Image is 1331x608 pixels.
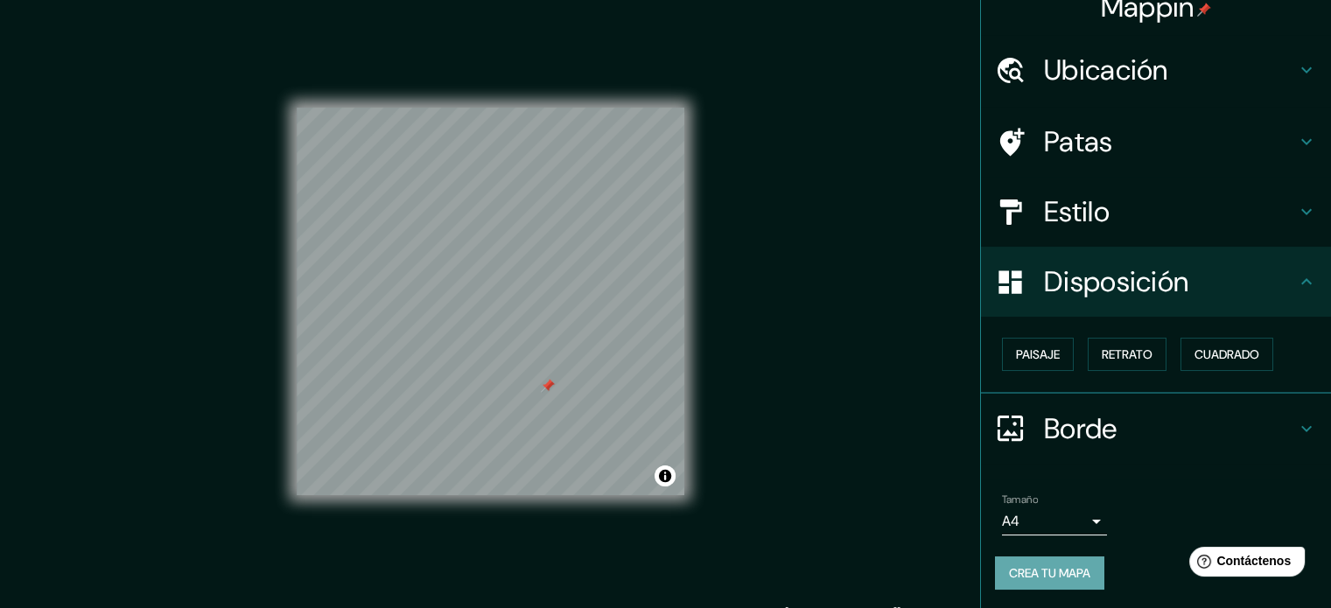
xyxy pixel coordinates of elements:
font: Cuadrado [1194,346,1259,362]
font: Crea tu mapa [1009,565,1090,581]
font: Paisaje [1016,346,1060,362]
font: Ubicación [1044,52,1168,88]
font: Patas [1044,123,1113,160]
div: Ubicación [981,35,1331,105]
font: Estilo [1044,193,1110,230]
button: Cuadrado [1180,338,1273,371]
div: Borde [981,394,1331,464]
div: A4 [1002,507,1107,535]
div: Disposición [981,247,1331,317]
canvas: Mapa [297,108,684,495]
font: Tamaño [1002,493,1038,507]
img: pin-icon.png [1197,3,1211,17]
button: Retrato [1088,338,1166,371]
font: Borde [1044,410,1117,447]
font: Disposición [1044,263,1188,300]
font: Retrato [1102,346,1152,362]
button: Crea tu mapa [995,556,1104,590]
div: Patas [981,107,1331,177]
iframe: Lanzador de widgets de ayuda [1175,540,1312,589]
button: Paisaje [1002,338,1074,371]
button: Activar o desactivar atribución [655,465,676,486]
div: Estilo [981,177,1331,247]
font: A4 [1002,512,1019,530]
